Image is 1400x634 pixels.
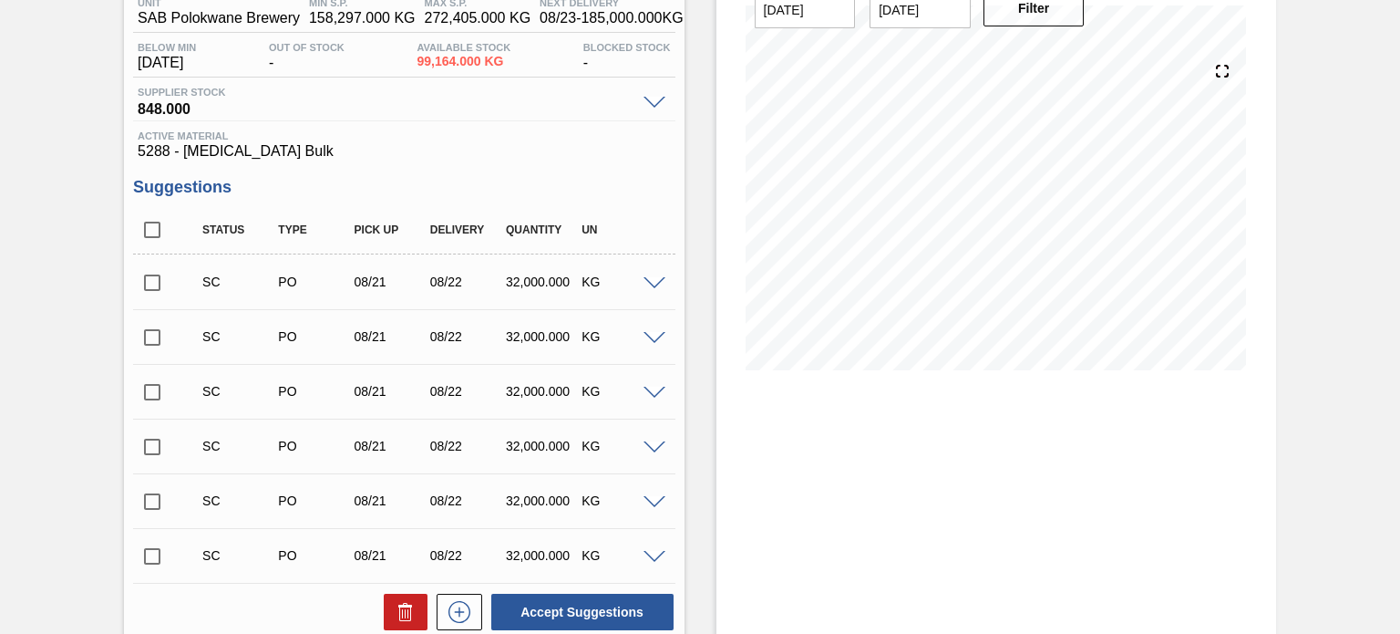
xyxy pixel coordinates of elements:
[426,384,509,399] div: 08/22/2025
[482,592,675,632] div: Accept Suggestions
[138,42,196,53] span: Below Min
[133,178,674,197] h3: Suggestions
[426,494,509,508] div: 08/22/2025
[491,594,674,630] button: Accept Suggestions
[501,275,584,289] div: 32,000.000
[138,10,300,26] span: SAB Polokwane Brewery
[138,87,633,98] span: Supplier Stock
[138,130,670,141] span: Active Material
[577,548,660,563] div: KG
[425,10,531,26] span: 272,405.000 KG
[577,329,660,344] div: KG
[198,223,281,236] div: Status
[350,439,433,453] div: 08/21/2025
[309,10,416,26] span: 158,297.000 KG
[577,223,660,236] div: UN
[501,494,584,508] div: 32,000.000
[501,548,584,563] div: 32,000.000
[138,55,196,71] span: [DATE]
[501,223,584,236] div: Quantity
[198,494,281,508] div: Suggestion Created
[350,329,433,344] div: 08/21/2025
[273,548,356,563] div: Purchase order
[198,548,281,563] div: Suggestion Created
[417,55,510,68] span: 99,164.000 KG
[426,223,509,236] div: Delivery
[269,42,345,53] span: Out Of Stock
[138,143,670,160] span: 5288 - [MEDICAL_DATA] Bulk
[426,275,509,289] div: 08/22/2025
[198,275,281,289] div: Suggestion Created
[427,594,482,630] div: New suggestion
[198,329,281,344] div: Suggestion Created
[417,42,510,53] span: Available Stock
[577,439,660,453] div: KG
[426,439,509,453] div: 08/22/2025
[350,384,433,399] div: 08/21/2025
[350,275,433,289] div: 08/21/2025
[426,548,509,563] div: 08/22/2025
[273,223,356,236] div: Type
[350,548,433,563] div: 08/21/2025
[577,494,660,508] div: KG
[273,329,356,344] div: Purchase order
[350,494,433,508] div: 08/21/2025
[273,384,356,399] div: Purchase order
[579,42,675,71] div: -
[273,494,356,508] div: Purchase order
[138,98,633,116] span: 848.000
[426,329,509,344] div: 08/22/2025
[540,10,683,26] span: 08/23 - 185,000.000 KG
[198,384,281,399] div: Suggestion Created
[350,223,433,236] div: Pick up
[577,384,660,399] div: KG
[501,384,584,399] div: 32,000.000
[198,439,281,453] div: Suggestion Created
[577,275,660,289] div: KG
[264,42,349,71] div: -
[501,439,584,453] div: 32,000.000
[273,275,356,289] div: Purchase order
[375,594,427,630] div: Delete Suggestions
[273,439,356,453] div: Purchase order
[583,42,671,53] span: Blocked Stock
[501,329,584,344] div: 32,000.000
